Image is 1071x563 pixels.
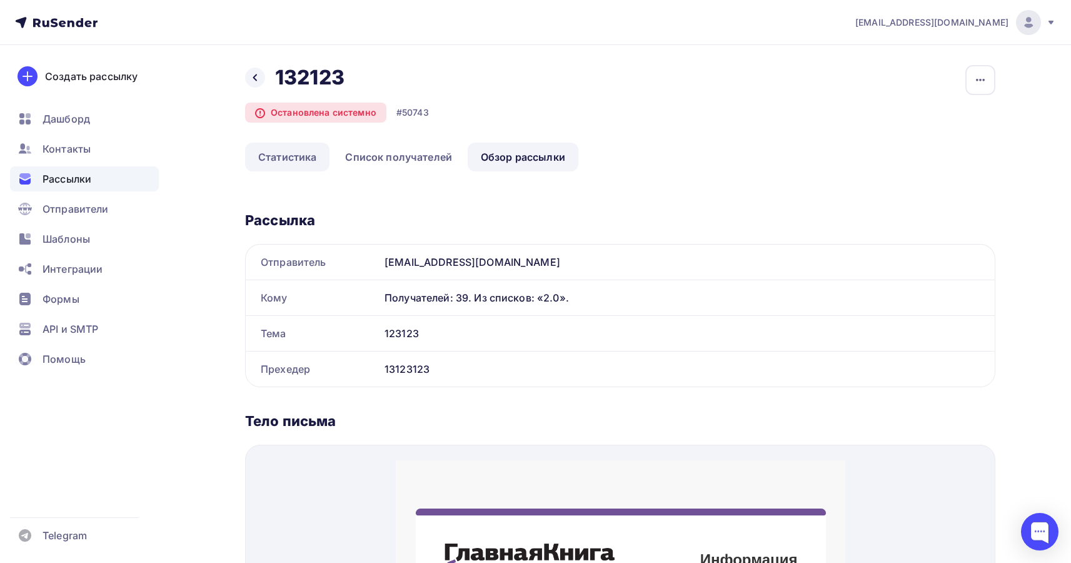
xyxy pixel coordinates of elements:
[43,292,79,307] span: Формы
[43,201,109,216] span: Отправители
[396,106,429,119] div: #50743
[48,83,219,132] img: ГлавнаяКнига бухгалтера
[50,183,401,236] div: У вас договоры поставки с [PERSON_NAME]?
[380,245,995,280] div: [EMAIL_ADDRESS][DOMAIN_NAME]
[170,342,349,362] span: выгодой для бизнеса
[855,16,1008,29] span: [EMAIL_ADDRESS][DOMAIN_NAME]
[45,69,138,84] div: Создать рассылку
[304,91,402,128] strong: Информация партнеров
[275,65,344,90] h2: 132123
[245,211,995,229] div: Рассылка
[43,141,91,156] span: Контакты
[246,352,380,387] div: Прехедер
[43,111,90,126] span: Дашборд
[380,352,995,387] div: 13123123
[246,316,380,351] div: Тема
[855,10,1056,35] a: [EMAIL_ADDRESS][DOMAIN_NAME]
[10,226,159,251] a: Шаблоны
[245,412,995,430] div: Тело письма
[380,316,995,351] div: 123123
[246,280,380,315] div: Кому
[10,136,159,161] a: Контакты
[43,352,86,367] span: Помощь
[122,289,277,336] span: Узнайте, как использовать
[245,143,329,171] a: Статистика
[43,231,90,246] span: Шаблоны
[43,322,98,337] span: API и SMTP
[246,245,380,280] div: Отправитель
[468,143,578,171] a: Обзор рассылки
[43,261,103,276] span: Интеграции
[153,393,296,403] span: ЭФФЕКТИВНЫЕ РЕКОМЕНДАЦИИ!
[43,528,87,543] span: Telegram
[332,143,465,171] a: Список получателей
[10,287,159,312] a: Формы
[10,166,159,191] a: Рассылки
[43,171,91,186] span: Рассылки
[160,342,354,362] span: с !
[10,106,159,131] a: Дашборд
[245,103,386,123] div: Остановлена системно
[10,196,159,221] a: Отправители
[385,290,980,305] div: Получателей: 39. Из списков: «2.0».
